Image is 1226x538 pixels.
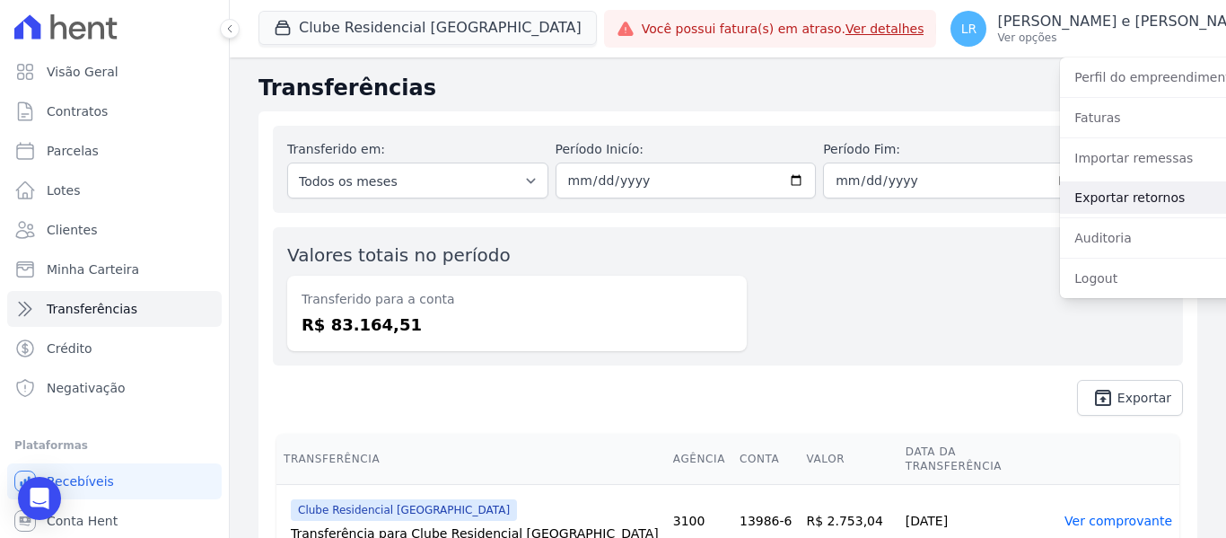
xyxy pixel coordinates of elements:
a: Lotes [7,172,222,208]
span: Contratos [47,102,108,120]
span: Parcelas [47,142,99,160]
h2: Transferências [258,72,1197,104]
dt: Transferido para a conta [302,290,732,309]
span: Clientes [47,221,97,239]
label: Período Fim: [823,140,1084,159]
a: Recebíveis [7,463,222,499]
a: Negativação [7,370,222,406]
th: Valor [799,434,898,485]
th: Data da Transferência [898,434,1057,485]
div: Open Intercom Messenger [18,477,61,520]
a: Parcelas [7,133,222,169]
span: Transferências [47,300,137,318]
a: unarchive Exportar [1077,380,1183,416]
a: Ver detalhes [845,22,924,36]
span: Crédito [47,340,92,357]
a: Ver comprovante [1064,514,1172,528]
label: Período Inicío: [556,140,817,159]
th: Transferência [276,434,666,485]
a: Transferências [7,291,222,327]
button: Clube Residencial [GEOGRAPHIC_DATA] [258,11,597,45]
i: unarchive [1092,387,1114,409]
a: Contratos [7,93,222,129]
div: Plataformas [14,435,215,456]
span: Recebíveis [47,472,114,490]
dd: R$ 83.164,51 [302,313,732,337]
a: Visão Geral [7,54,222,90]
label: Transferido em: [287,142,385,156]
span: Exportar [1117,392,1171,403]
a: Minha Carteira [7,251,222,287]
span: Conta Hent [47,512,118,530]
span: Visão Geral [47,63,118,81]
span: Clube Residencial [GEOGRAPHIC_DATA] [291,499,517,521]
a: Crédito [7,331,222,366]
a: Clientes [7,212,222,248]
span: Negativação [47,379,126,397]
span: Você possui fatura(s) em atraso. [642,20,924,39]
label: Valores totais no período [287,244,511,266]
span: Lotes [47,181,81,199]
th: Agência [666,434,732,485]
span: LR [961,22,977,35]
span: Minha Carteira [47,260,139,278]
th: Conta [732,434,800,485]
